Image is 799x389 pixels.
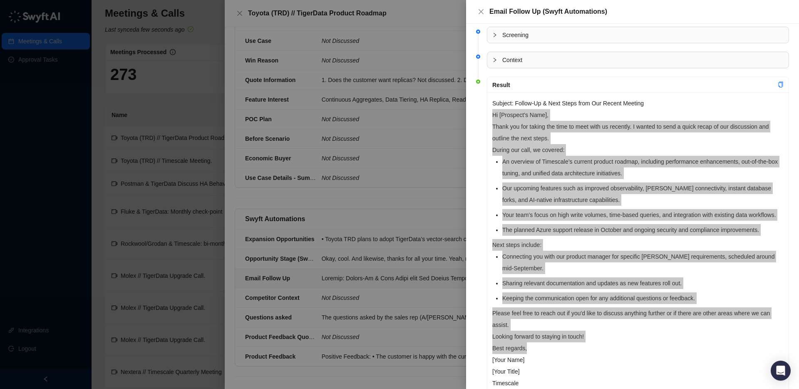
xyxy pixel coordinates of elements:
[502,277,784,289] li: Sharing relevant documentation and updates as new features roll out.
[502,30,784,40] span: Screening
[492,239,784,251] p: Next steps include:
[492,144,784,156] p: During our call, we covered:
[502,251,784,274] li: Connecting you with our product manager for specific [PERSON_NAME] requirements, scheduled around...
[492,331,784,342] p: Looking forward to staying in touch!
[771,361,791,381] div: Open Intercom Messenger
[492,307,784,331] p: Please feel free to reach out if you'd like to discuss anything further or if there are other are...
[492,32,497,37] span: collapsed
[478,8,484,15] span: close
[492,121,784,144] p: Thank you for taking the time to meet with us recently. I wanted to send a quick recap of our dis...
[492,57,497,62] span: collapsed
[502,292,784,304] li: Keeping the communication open for any additional questions or feedback.
[492,109,784,121] p: Hi [Prospect's Name],
[502,224,784,236] li: The planned Azure support release in October and ongoing security and compliance improvements.
[492,97,784,109] p: Subject: Follow-Up & Next Steps from Our Recent Meeting
[502,182,784,206] li: Our upcoming features such as improved observability, [PERSON_NAME] connectivity, instant databas...
[487,52,789,68] div: Context
[489,7,789,17] div: Email Follow Up (Swyft Automations)
[502,55,784,65] span: Context
[492,80,778,90] div: Result
[502,209,784,221] li: Your team’s focus on high write volumes, time-based queries, and integration with existing data w...
[487,27,789,43] div: Screening
[778,82,784,87] span: copy
[476,7,486,17] button: Close
[502,156,784,179] li: An overview of Timescale’s current product roadmap, including performance enhancements, out-of-th...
